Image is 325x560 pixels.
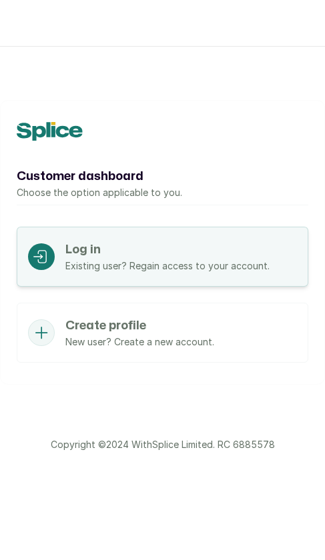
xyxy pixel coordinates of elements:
[65,317,214,335] h1: Create profile
[65,259,270,273] p: Existing user? Regain access to your account.
[65,335,214,349] p: New user? Create a new account.
[17,167,308,186] h1: Customer dashboard
[17,186,308,199] p: Choose the option applicable to you.
[65,241,270,259] h1: Log in
[51,438,275,451] p: Copyright ©2024 WithSplice Limited. RC 6885578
